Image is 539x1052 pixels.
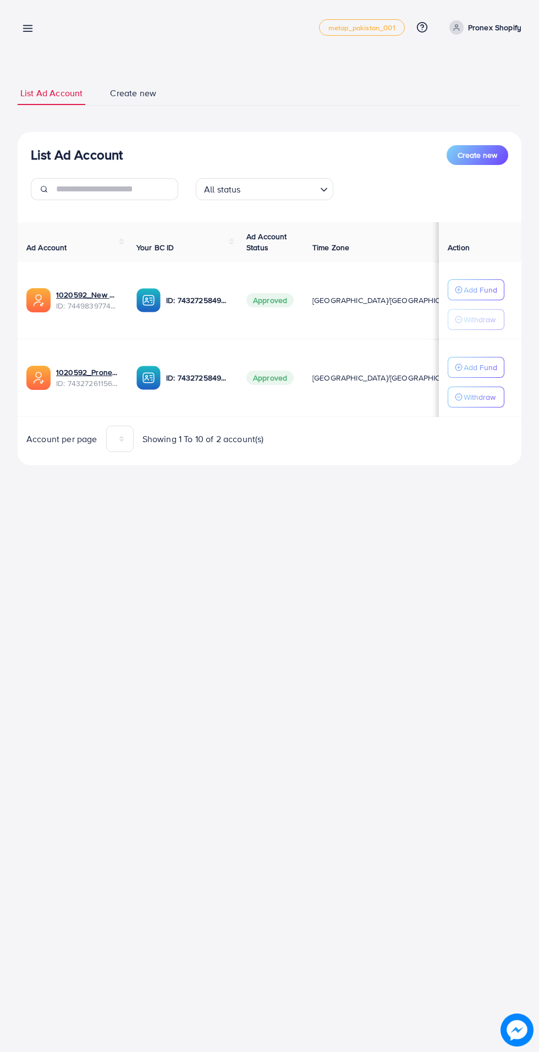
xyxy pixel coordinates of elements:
p: ID: 7432725849180520449 [166,371,229,384]
div: <span class='underline'>1020592_Pronex Shopify_1730566414571</span></br>7432726115636068368 [56,367,119,389]
span: Approved [246,371,294,385]
p: Add Fund [464,283,497,296]
span: Showing 1 To 10 of 2 account(s) [142,433,264,445]
a: 1020592_Pronex Shopify_1730566414571 [56,367,119,378]
img: image [501,1014,533,1047]
span: ID: 7432726115636068368 [56,378,119,389]
span: metap_pakistan_001 [328,24,395,31]
span: Your BC ID [136,242,174,253]
span: Approved [246,293,294,307]
button: Add Fund [448,279,504,300]
span: Account per page [26,433,97,445]
span: Create new [110,87,156,100]
input: Search for option [244,179,316,197]
img: ic-ads-acc.e4c84228.svg [26,288,51,312]
p: Add Fund [464,361,497,374]
button: Create new [447,145,508,165]
div: Search for option [196,178,333,200]
span: [GEOGRAPHIC_DATA]/[GEOGRAPHIC_DATA] [312,295,465,306]
span: Ad Account [26,242,67,253]
span: Time Zone [312,242,349,253]
span: [GEOGRAPHIC_DATA]/[GEOGRAPHIC_DATA] [312,372,465,383]
img: ic-ads-acc.e4c84228.svg [26,366,51,390]
span: ID: 7449839774317182977 [56,300,119,311]
p: Withdraw [464,313,496,326]
span: List Ad Account [20,87,82,100]
h3: List Ad Account [31,147,123,163]
p: Pronex Shopify [468,21,521,34]
span: All status [202,181,243,197]
button: Add Fund [448,357,504,378]
button: Withdraw [448,309,504,330]
a: 1020592_New Pro Mix_1734550996535 [56,289,119,300]
span: Ad Account Status [246,231,287,253]
a: metap_pakistan_001 [319,19,405,36]
img: ic-ba-acc.ded83a64.svg [136,288,161,312]
p: Withdraw [464,390,496,404]
button: Withdraw [448,387,504,407]
p: ID: 7432725849180520449 [166,294,229,307]
img: ic-ba-acc.ded83a64.svg [136,366,161,390]
a: Pronex Shopify [445,20,521,35]
span: Action [448,242,470,253]
span: Create new [458,150,497,161]
div: <span class='underline'>1020592_New Pro Mix_1734550996535</span></br>7449839774317182977 [56,289,119,312]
